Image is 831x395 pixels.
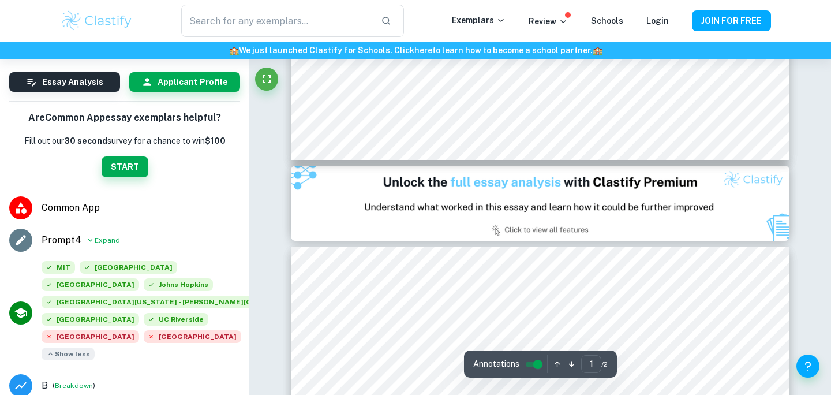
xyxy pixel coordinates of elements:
span: / 2 [601,359,608,370]
div: Accepted: Massachusetts Institute of Technology [42,261,75,278]
div: Accepted: University of California, Riverside [144,313,208,330]
p: Review [529,15,568,28]
div: Accepted: Carnegie Mellon University [42,313,139,330]
button: Applicant Profile [129,72,240,92]
p: Grade [42,379,48,393]
span: [GEOGRAPHIC_DATA] [42,313,139,326]
span: 🏫 [593,46,602,55]
div: Rejected: Yale University [42,330,139,348]
a: Prompt4 [42,233,81,247]
div: Accepted: Stanford University [80,261,177,278]
span: Expand [95,235,120,245]
img: Ad [291,166,789,241]
div: Accepted: University of Michigan - Ann Arbor [42,296,326,313]
b: 30 second [64,136,107,146]
a: Schools [591,16,623,25]
strong: $100 [205,136,226,146]
span: Johns Hopkins [144,278,213,291]
span: MIT [42,261,75,274]
p: Exemplars [452,14,506,27]
span: UC Riverside [144,313,208,326]
div: Accepted: Columbia University [42,278,139,296]
input: Search for any exemplars... [181,5,372,37]
p: Fill out our survey for a chance to win [24,135,226,147]
button: Essay Analysis [9,72,120,92]
button: START [102,156,148,177]
span: [GEOGRAPHIC_DATA] [42,330,139,343]
button: Expand [86,233,120,247]
span: Annotations [473,358,519,370]
span: Show less [42,348,95,360]
img: Clastify logo [60,9,133,32]
button: Breakdown [55,381,93,391]
div: Accepted: Johns Hopkins University [144,278,213,296]
h6: Applicant Profile [158,76,228,88]
span: [GEOGRAPHIC_DATA] [144,330,241,343]
a: Login [646,16,669,25]
span: [GEOGRAPHIC_DATA] [42,278,139,291]
div: Rejected: Brown University [144,330,241,348]
span: [GEOGRAPHIC_DATA][US_STATE] - [PERSON_NAME][GEOGRAPHIC_DATA] [42,296,326,308]
span: ( ) [53,380,95,391]
span: [GEOGRAPHIC_DATA] [80,261,177,274]
h6: We just launched Clastify for Schools. Click to learn how to become a school partner. [2,44,829,57]
h6: Essay Analysis [42,76,103,88]
h6: Are Common App essay exemplars helpful? [28,111,221,125]
a: here [414,46,432,55]
button: Fullscreen [255,68,278,91]
span: Common App [42,201,240,215]
span: 🏫 [229,46,239,55]
button: Help and Feedback [796,355,819,378]
button: JOIN FOR FREE [692,10,771,31]
span: Prompt 4 [42,233,81,247]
